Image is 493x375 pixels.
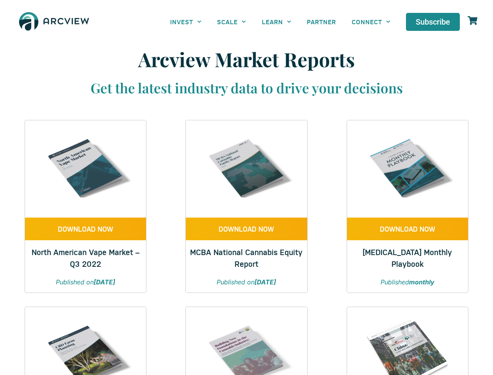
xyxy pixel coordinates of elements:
h3: Get the latest industry data to drive your decisions [36,79,457,97]
a: [MEDICAL_DATA] Monthly Playbook [363,246,452,269]
a: PARTNER [299,13,344,30]
span: Subscribe [416,18,450,26]
p: Published on [194,277,299,287]
a: INVEST [162,13,209,30]
span: DOWNLOAD NOW [219,225,274,232]
a: DOWNLOAD NOW [25,218,146,240]
strong: [DATE] [255,278,276,286]
img: Cannabis & Hemp Monthly Playbook [359,120,456,217]
span: DOWNLOAD NOW [58,225,113,232]
p: Published [355,277,460,287]
a: MCBA National Cannabis Equity Report [190,246,303,269]
nav: Menu [162,13,398,30]
a: SCALE [209,13,254,30]
a: Subscribe [406,13,460,31]
strong: [DATE] [94,278,115,286]
a: CONNECT [344,13,398,30]
h1: Arcview Market Reports [36,48,457,71]
img: Q3 2022 VAPE REPORT [37,120,134,217]
a: North American Vape Market – Q3 2022 [32,246,139,269]
a: LEARN [254,13,299,30]
a: DOWNLOAD NOW [186,218,307,240]
a: DOWNLOAD NOW [347,218,468,240]
img: The Arcview Group [16,8,93,36]
span: DOWNLOAD NOW [380,225,435,232]
p: Published on [33,277,138,287]
strong: monthly [409,278,434,286]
